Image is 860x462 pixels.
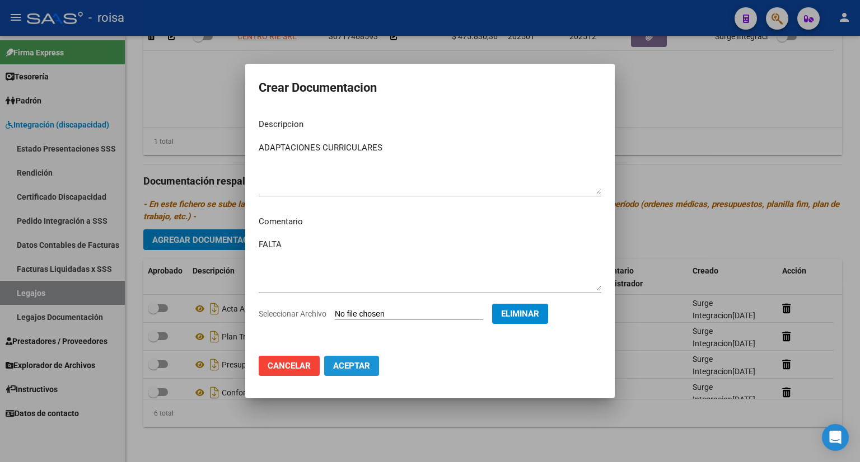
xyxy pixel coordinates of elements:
span: Seleccionar Archivo [259,309,326,318]
p: Descripcion [259,118,601,131]
span: Aceptar [333,361,370,371]
button: Cancelar [259,356,320,376]
h2: Crear Documentacion [259,77,601,98]
button: Aceptar [324,356,379,376]
button: Eliminar [492,304,548,324]
span: Cancelar [268,361,311,371]
div: Open Intercom Messenger [822,424,849,451]
p: Comentario [259,215,601,228]
span: Eliminar [501,309,539,319]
